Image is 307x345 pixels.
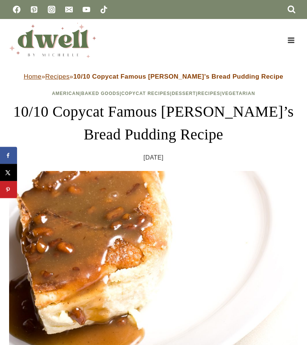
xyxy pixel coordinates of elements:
a: Recipes [45,73,69,80]
button: Open menu [284,34,298,46]
a: American [52,91,80,96]
a: Instagram [44,2,59,17]
time: [DATE] [144,152,164,163]
a: Baked Goods [81,91,120,96]
img: DWELL by michelle [9,23,96,58]
a: Dessert [172,91,196,96]
a: Facebook [9,2,24,17]
button: View Search Form [285,3,298,16]
a: Home [24,73,42,80]
a: Vegetarian [222,91,255,96]
a: Recipes [197,91,220,96]
strong: 10/10 Copycat Famous [PERSON_NAME]’s Bread Pudding Recipe [73,73,283,80]
a: YouTube [79,2,94,17]
span: » » [24,73,284,80]
span: | | | | | [52,91,255,96]
h1: 10/10 Copycat Famous [PERSON_NAME]’s Bread Pudding Recipe [9,100,298,146]
a: Copycat Recipes [121,91,170,96]
a: Pinterest [27,2,42,17]
a: TikTok [96,2,111,17]
a: Email [61,2,77,17]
